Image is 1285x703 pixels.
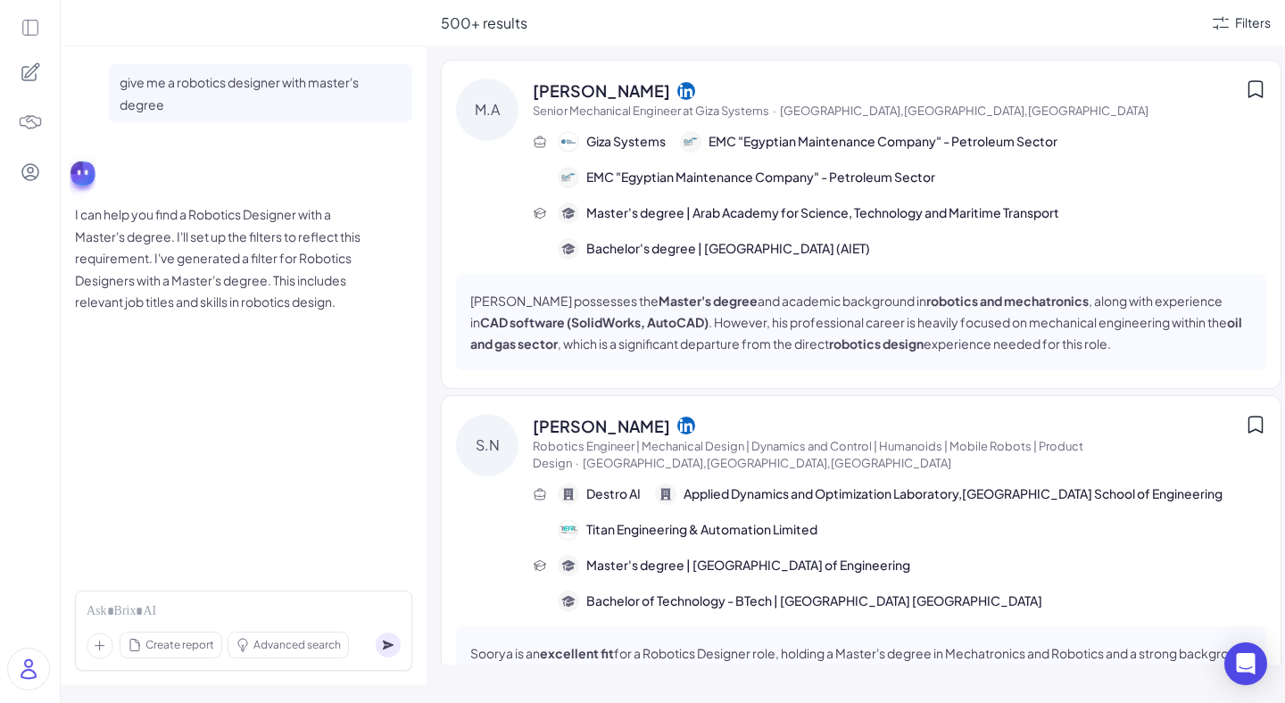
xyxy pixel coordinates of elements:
p: give me a robotics designer with master's degree [120,71,402,115]
span: · [576,456,579,470]
img: 公司logo [682,133,700,151]
img: 公司logo [560,521,577,539]
span: Advanced search [253,637,341,653]
strong: CAD software (SolidWorks, AutoCAD) [480,314,709,330]
span: EMC "Egyptian Maintenance Company" - Petroleum Sector [709,132,1057,151]
strong: robotics and mechatronics [926,293,1089,309]
div: M.A [456,79,518,141]
span: 500+ results [441,13,527,32]
div: Open Intercom Messenger [1224,642,1267,685]
span: · [773,103,776,118]
img: user_logo.png [8,649,49,690]
img: 公司logo [560,169,577,186]
span: Master's degree | [GEOGRAPHIC_DATA] of Engineering [586,556,910,575]
span: Bachelor of Technology - BTech | [GEOGRAPHIC_DATA] [GEOGRAPHIC_DATA] [586,591,1042,610]
img: 4blF7nbYMBMHBwcHBwcHBwcHBwcHBwcHB4es+Bd0DLy0SdzEZwAAAABJRU5ErkJggg== [18,110,43,135]
div: Filters [1235,13,1271,32]
span: Applied Dynamics and Optimization Laboratory,[GEOGRAPHIC_DATA] School of Engineering [684,484,1223,503]
div: S.N [456,414,518,476]
strong: Master's degree [659,293,758,309]
span: [GEOGRAPHIC_DATA],[GEOGRAPHIC_DATA],[GEOGRAPHIC_DATA] [583,456,951,470]
span: Destro AI [586,484,641,503]
strong: oil and gas sector [470,314,1242,351]
span: [PERSON_NAME] [533,414,670,438]
p: [PERSON_NAME] possesses the and academic background in , along with experience in . However, his ... [470,290,1252,354]
span: [PERSON_NAME] [533,79,670,103]
span: Bachelor's degree | [GEOGRAPHIC_DATA] (AIET) [586,239,870,258]
p: I can help you find a Robotics Designer with a Master's degree. I'll set up the filters to reflec... [75,203,378,313]
img: 公司logo [560,133,577,151]
span: Create report [145,637,214,653]
span: Senior Mechanical Engineer at Giza Systems [533,103,769,118]
span: Titan Engineering & Automation Limited [586,520,817,539]
span: EMC "Egyptian Maintenance Company" - Petroleum Sector [586,168,935,186]
p: Soorya is an for a Robotics Designer role, holding a Master's degree in Mechatronics and Robotics... [470,642,1252,685]
span: Master's degree | Arab Academy for Science, Technology and Maritime Transport [586,203,1059,222]
strong: robotics design [829,335,924,351]
span: Robotics Engineer | Mechanical Design | Dynamics and Control | Humanoids | Mobile Robots | Produc... [533,439,1083,471]
span: [GEOGRAPHIC_DATA],[GEOGRAPHIC_DATA],[GEOGRAPHIC_DATA] [780,103,1148,118]
span: Giza Systems [586,132,666,151]
strong: excellent fit [540,645,614,661]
